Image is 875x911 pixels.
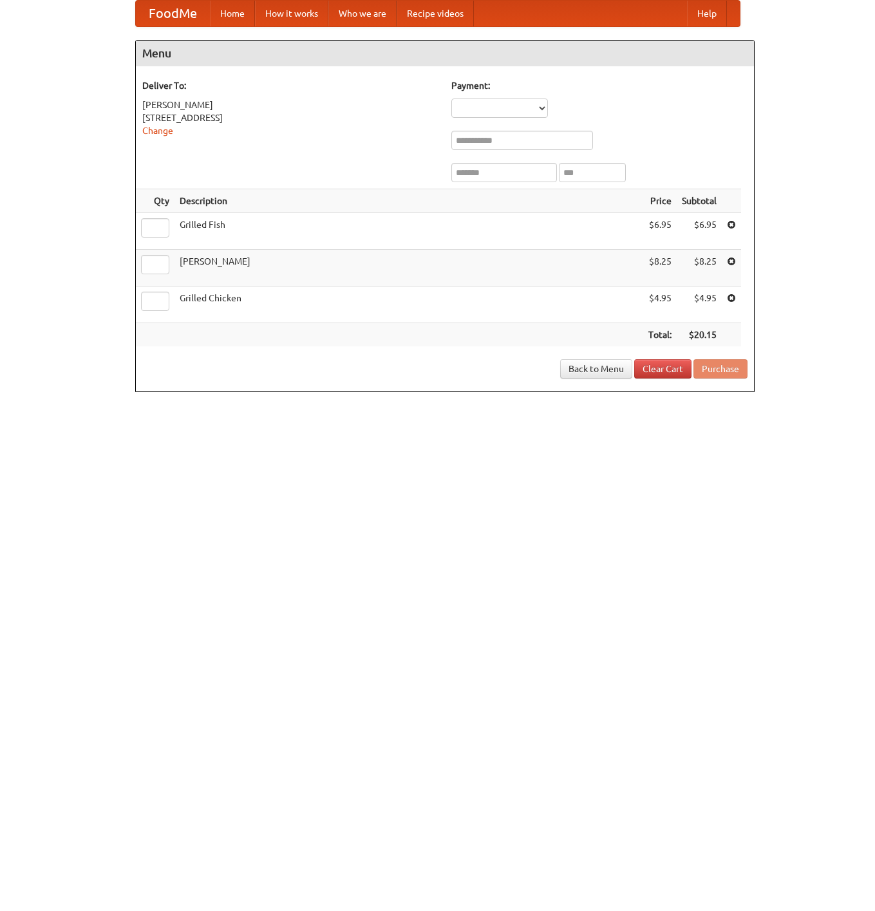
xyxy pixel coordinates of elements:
[142,126,173,136] a: Change
[255,1,328,26] a: How it works
[677,323,722,347] th: $20.15
[451,79,748,92] h5: Payment:
[136,1,210,26] a: FoodMe
[328,1,397,26] a: Who we are
[643,323,677,347] th: Total:
[174,286,643,323] td: Grilled Chicken
[174,213,643,250] td: Grilled Fish
[677,286,722,323] td: $4.95
[677,213,722,250] td: $6.95
[643,213,677,250] td: $6.95
[210,1,255,26] a: Home
[677,250,722,286] td: $8.25
[560,359,632,379] a: Back to Menu
[174,250,643,286] td: [PERSON_NAME]
[136,189,174,213] th: Qty
[643,286,677,323] td: $4.95
[677,189,722,213] th: Subtotal
[693,359,748,379] button: Purchase
[397,1,474,26] a: Recipe videos
[142,99,438,111] div: [PERSON_NAME]
[174,189,643,213] th: Description
[142,79,438,92] h5: Deliver To:
[643,189,677,213] th: Price
[687,1,727,26] a: Help
[142,111,438,124] div: [STREET_ADDRESS]
[634,359,692,379] a: Clear Cart
[136,41,754,66] h4: Menu
[643,250,677,286] td: $8.25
